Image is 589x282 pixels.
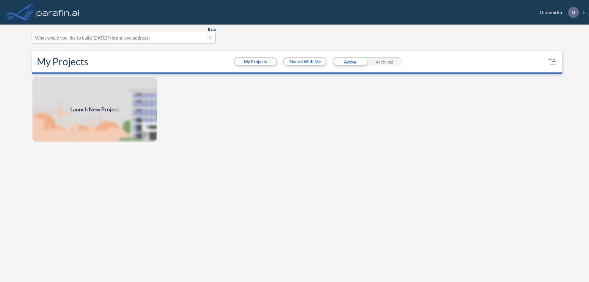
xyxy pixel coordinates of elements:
[35,6,81,18] img: logo
[32,76,158,142] a: Launch New Project
[235,58,276,65] button: My Projects
[530,7,584,18] div: Dinamicka
[70,105,119,114] span: Launch New Project
[284,58,325,65] button: Shared With Me
[208,27,216,32] span: Beta
[32,76,158,142] img: add
[367,57,402,66] div: Archived
[37,56,88,68] h2: My Projects
[333,57,367,66] div: Active
[547,57,557,67] button: sort
[572,10,575,15] p: D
